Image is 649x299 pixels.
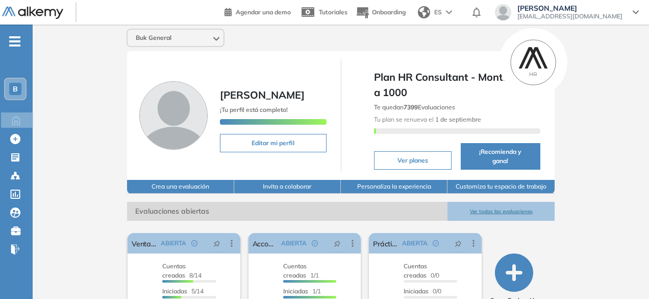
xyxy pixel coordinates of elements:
span: ES [434,8,442,17]
span: Te quedan Evaluaciones [374,103,455,111]
img: Logo [2,7,63,19]
a: Agendar una demo [224,5,291,17]
button: Ver todas las evaluaciones [447,202,554,221]
span: pushpin [455,239,462,247]
span: Iniciadas [404,287,429,295]
button: pushpin [447,235,469,251]
span: check-circle [433,240,439,246]
i: - [9,40,20,42]
span: pushpin [213,239,220,247]
button: pushpin [206,235,228,251]
span: Buk General [136,34,171,42]
iframe: Chat Widget [465,180,649,299]
img: arrow [446,10,452,14]
a: Ventas - [GEOGRAPHIC_DATA] [132,233,157,254]
span: Tutoriales [319,8,347,16]
div: Widget de chat [465,180,649,299]
button: Editar mi perfil [220,134,326,152]
button: Customiza tu espacio de trabajo [447,180,554,194]
span: Agendar una demo [236,8,291,16]
button: Personaliza la experiencia [341,180,447,194]
span: 0/0 [404,287,441,295]
b: 1 de septiembre [434,116,481,123]
span: Cuentas creadas [283,262,307,279]
span: 1/1 [283,287,321,295]
span: Plan HR Consultant - Month - 701 a 1000 [374,70,540,100]
span: Onboarding [372,8,406,16]
span: Iniciadas [283,287,308,295]
span: Cuentas creadas [404,262,427,279]
span: Evaluaciones abiertas [127,202,447,221]
span: 1/1 [283,262,319,279]
button: Invita a colaborar [234,180,341,194]
button: pushpin [326,235,348,251]
span: ¡Tu perfil está completo! [220,106,288,113]
span: B [13,85,18,93]
span: [EMAIL_ADDRESS][DOMAIN_NAME] [517,12,622,20]
span: pushpin [334,239,341,247]
span: Tu plan se renueva el [374,116,481,123]
a: Accounting Analyst [253,233,278,254]
span: ABIERTA [402,239,428,248]
b: 7399 [404,103,418,111]
span: ABIERTA [281,239,307,248]
img: world [418,6,430,18]
span: 5/14 [162,287,204,295]
button: Crea una evaluación [127,180,234,194]
button: Onboarding [356,2,406,24]
span: Iniciadas [162,287,187,295]
span: check-circle [312,240,318,246]
span: 8/14 [162,262,202,279]
span: 0/0 [404,262,439,279]
span: check-circle [191,240,197,246]
span: ABIERTA [161,239,186,248]
button: ¡Recomienda y gana! [461,143,540,170]
button: Ver planes [374,151,452,170]
a: Práctica People Happiness [373,233,398,254]
img: Foto de perfil [139,81,208,150]
span: [PERSON_NAME] [517,4,622,12]
span: [PERSON_NAME] [220,88,305,101]
span: Cuentas creadas [162,262,186,279]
